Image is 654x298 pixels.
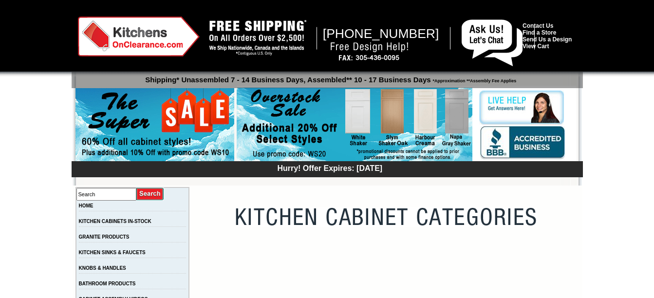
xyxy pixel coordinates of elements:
[79,203,93,208] a: HOME
[79,219,151,224] a: KITCHEN CABINETS IN-STOCK
[523,43,549,50] a: View Cart
[76,71,583,84] p: Shipping* Unassembled 7 - 14 Business Days, Assembled** 10 - 17 Business Days
[523,29,556,36] a: Find a Store
[323,26,439,41] span: [PHONE_NUMBER]
[523,22,553,29] a: Contact Us
[523,36,572,43] a: Send Us a Design
[136,187,164,201] input: Submit
[79,265,126,271] a: KNOBS & HANDLES
[431,76,517,83] span: *Approximation **Assembly Fee Applies
[79,250,146,255] a: KITCHEN SINKS & FAUCETS
[78,17,200,56] img: Kitchens on Clearance Logo
[76,163,583,173] div: Hurry! Offer Expires: [DATE]
[79,281,136,286] a: BATHROOM PRODUCTS
[79,234,130,240] a: GRANITE PRODUCTS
